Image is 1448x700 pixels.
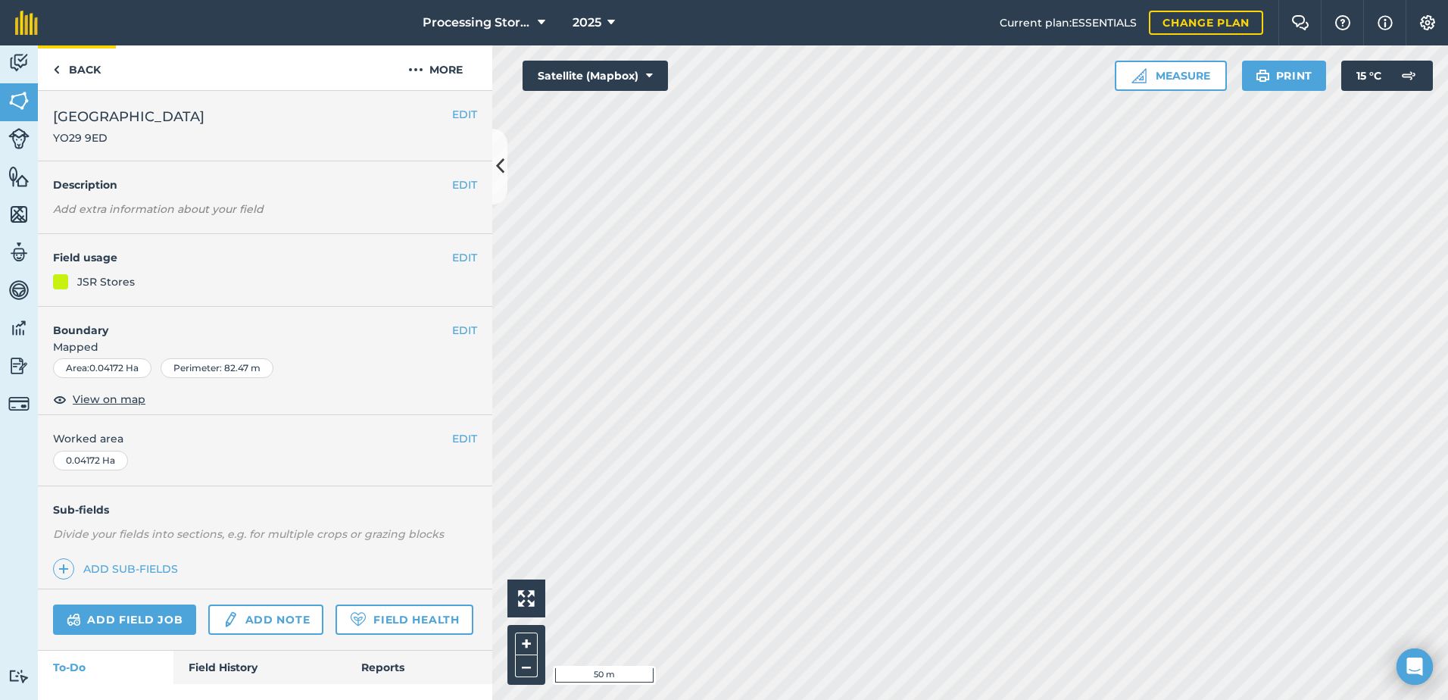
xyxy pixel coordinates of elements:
[1378,14,1393,32] img: svg+xml;base64,PHN2ZyB4bWxucz0iaHR0cDovL3d3dy53My5vcmcvMjAwMC9zdmciIHdpZHRoPSIxNyIgaGVpZ2h0PSIxNy...
[335,605,473,635] a: Field Health
[77,273,135,290] div: JSR Stores
[38,339,492,355] span: Mapped
[53,177,477,193] h4: Description
[53,558,184,580] a: Add sub-fields
[523,61,668,91] button: Satellite (Mapbox)
[8,355,30,377] img: svg+xml;base64,PD94bWwgdmVyc2lvbj0iMS4wIiBlbmNvZGluZz0idXRmLTgiPz4KPCEtLSBHZW5lcmF0b3I6IEFkb2JlIE...
[1115,61,1227,91] button: Measure
[73,391,145,408] span: View on map
[8,279,30,302] img: svg+xml;base64,PD94bWwgdmVyc2lvbj0iMS4wIiBlbmNvZGluZz0idXRmLTgiPz4KPCEtLSBHZW5lcmF0b3I6IEFkb2JlIE...
[53,202,264,216] em: Add extra information about your field
[8,165,30,188] img: svg+xml;base64,PHN2ZyB4bWxucz0iaHR0cDovL3d3dy53My5vcmcvMjAwMC9zdmciIHdpZHRoPSI1NiIgaGVpZ2h0PSI2MC...
[53,390,67,408] img: svg+xml;base64,PHN2ZyB4bWxucz0iaHR0cDovL3d3dy53My5vcmcvMjAwMC9zdmciIHdpZHRoPSIxOCIgaGVpZ2h0PSIyNC...
[8,128,30,149] img: svg+xml;base64,PD94bWwgdmVyc2lvbj0iMS4wIiBlbmNvZGluZz0idXRmLTgiPz4KPCEtLSBHZW5lcmF0b3I6IEFkb2JlIE...
[8,393,30,414] img: svg+xml;base64,PD94bWwgdmVyc2lvbj0iMS4wIiBlbmNvZGluZz0idXRmLTgiPz4KPCEtLSBHZW5lcmF0b3I6IEFkb2JlIE...
[208,605,323,635] a: Add note
[173,651,345,684] a: Field History
[38,307,452,339] h4: Boundary
[8,669,30,683] img: svg+xml;base64,PD94bWwgdmVyc2lvbj0iMS4wIiBlbmNvZGluZz0idXRmLTgiPz4KPCEtLSBHZW5lcmF0b3I6IEFkb2JlIE...
[1000,14,1137,31] span: Current plan : ESSENTIALS
[452,322,477,339] button: EDIT
[1291,15,1309,30] img: Two speech bubbles overlapping with the left bubble in the forefront
[1131,68,1147,83] img: Ruler icon
[1256,67,1270,85] img: svg+xml;base64,PHN2ZyB4bWxucz0iaHR0cDovL3d3dy53My5vcmcvMjAwMC9zdmciIHdpZHRoPSIxOSIgaGVpZ2h0PSIyNC...
[161,358,273,378] div: Perimeter : 82.47 m
[222,611,239,629] img: svg+xml;base64,PD94bWwgdmVyc2lvbj0iMS4wIiBlbmNvZGluZz0idXRmLTgiPz4KPCEtLSBHZW5lcmF0b3I6IEFkb2JlIE...
[573,14,601,32] span: 2025
[53,605,196,635] a: Add field job
[452,106,477,123] button: EDIT
[8,203,30,226] img: svg+xml;base64,PHN2ZyB4bWxucz0iaHR0cDovL3d3dy53My5vcmcvMjAwMC9zdmciIHdpZHRoPSI1NiIgaGVpZ2h0PSI2MC...
[38,45,116,90] a: Back
[1397,648,1433,685] div: Open Intercom Messenger
[8,317,30,339] img: svg+xml;base64,PD94bWwgdmVyc2lvbj0iMS4wIiBlbmNvZGluZz0idXRmLTgiPz4KPCEtLSBHZW5lcmF0b3I6IEFkb2JlIE...
[1334,15,1352,30] img: A question mark icon
[379,45,492,90] button: More
[452,249,477,266] button: EDIT
[53,61,60,79] img: svg+xml;base64,PHN2ZyB4bWxucz0iaHR0cDovL3d3dy53My5vcmcvMjAwMC9zdmciIHdpZHRoPSI5IiBoZWlnaHQ9IjI0Ii...
[53,249,452,266] h4: Field usage
[53,527,444,541] em: Divide your fields into sections, e.g. for multiple crops or grazing blocks
[53,430,477,447] span: Worked area
[408,61,423,79] img: svg+xml;base64,PHN2ZyB4bWxucz0iaHR0cDovL3d3dy53My5vcmcvMjAwMC9zdmciIHdpZHRoPSIyMCIgaGVpZ2h0PSIyNC...
[53,358,151,378] div: Area : 0.04172 Ha
[38,651,173,684] a: To-Do
[515,655,538,677] button: –
[515,633,538,655] button: +
[53,106,204,127] span: [GEOGRAPHIC_DATA]
[1393,61,1424,91] img: svg+xml;base64,PD94bWwgdmVyc2lvbj0iMS4wIiBlbmNvZGluZz0idXRmLTgiPz4KPCEtLSBHZW5lcmF0b3I6IEFkb2JlIE...
[518,590,535,607] img: Four arrows, one pointing top left, one top right, one bottom right and the last bottom left
[58,560,69,578] img: svg+xml;base64,PHN2ZyB4bWxucz0iaHR0cDovL3d3dy53My5vcmcvMjAwMC9zdmciIHdpZHRoPSIxNCIgaGVpZ2h0PSIyNC...
[53,451,128,470] div: 0.04172 Ha
[15,11,38,35] img: fieldmargin Logo
[8,241,30,264] img: svg+xml;base64,PD94bWwgdmVyc2lvbj0iMS4wIiBlbmNvZGluZz0idXRmLTgiPz4KPCEtLSBHZW5lcmF0b3I6IEFkb2JlIE...
[67,611,81,629] img: svg+xml;base64,PD94bWwgdmVyc2lvbj0iMS4wIiBlbmNvZGluZz0idXRmLTgiPz4KPCEtLSBHZW5lcmF0b3I6IEFkb2JlIE...
[1418,15,1437,30] img: A cog icon
[423,14,532,32] span: Processing Stores
[38,502,492,518] h4: Sub-fields
[53,130,204,145] span: YO29 9ED
[452,430,477,447] button: EDIT
[8,52,30,74] img: svg+xml;base64,PD94bWwgdmVyc2lvbj0iMS4wIiBlbmNvZGluZz0idXRmLTgiPz4KPCEtLSBHZW5lcmF0b3I6IEFkb2JlIE...
[53,390,145,408] button: View on map
[8,89,30,112] img: svg+xml;base64,PHN2ZyB4bWxucz0iaHR0cDovL3d3dy53My5vcmcvMjAwMC9zdmciIHdpZHRoPSI1NiIgaGVpZ2h0PSI2MC...
[452,177,477,193] button: EDIT
[1356,61,1381,91] span: 15 ° C
[1149,11,1263,35] a: Change plan
[346,651,492,684] a: Reports
[1341,61,1433,91] button: 15 °C
[1242,61,1327,91] button: Print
